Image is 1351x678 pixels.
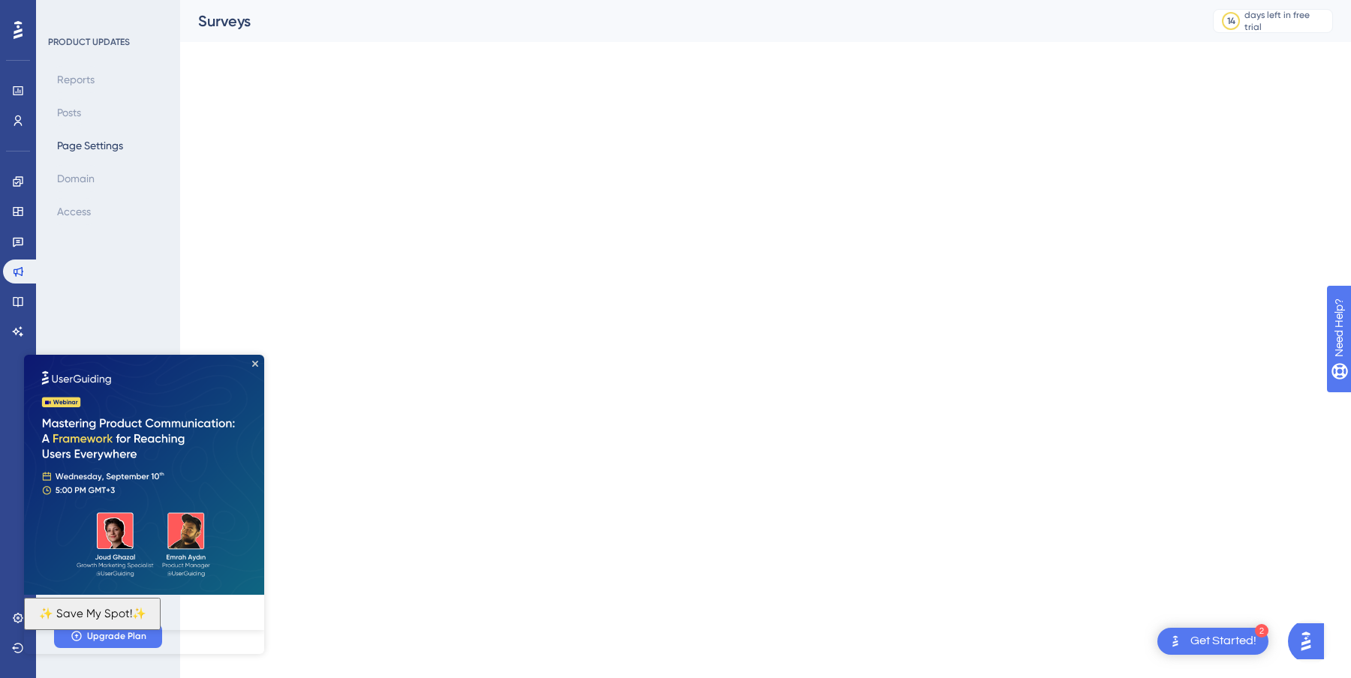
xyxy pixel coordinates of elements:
img: launcher-image-alternative-text [1166,632,1184,650]
span: Need Help? [35,4,94,22]
div: Surveys [198,10,1175,31]
button: Domain [48,165,104,192]
button: Access [48,198,100,225]
div: PRODUCT UPDATES [48,36,130,48]
button: Reports [48,66,104,93]
div: Open Get Started! checklist, remaining modules: 2 [1157,628,1268,655]
div: days left in free trial [1244,9,1328,33]
iframe: UserGuiding AI Assistant Launcher [1288,619,1333,664]
div: 2 [1255,624,1268,637]
div: Get Started! [1190,633,1256,649]
div: Close Preview [228,6,234,12]
button: Posts [48,99,90,126]
div: 14 [1227,15,1235,27]
button: Page Settings [48,132,132,159]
